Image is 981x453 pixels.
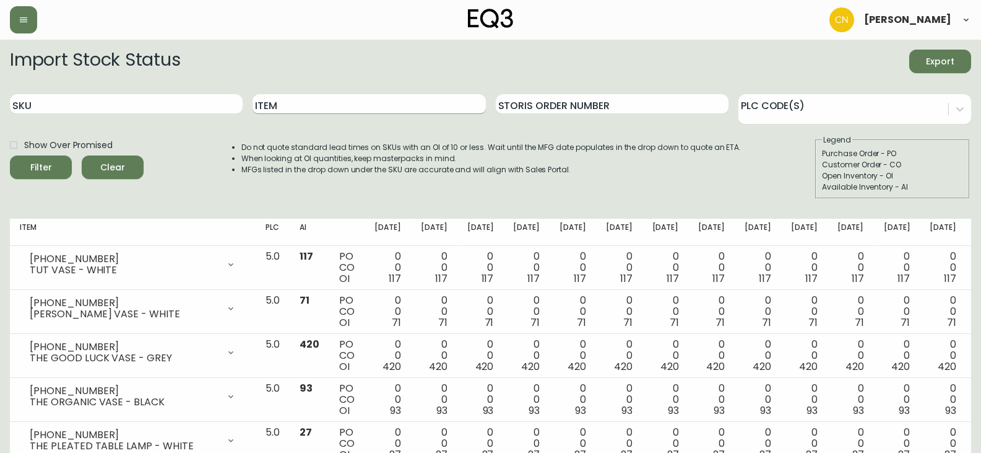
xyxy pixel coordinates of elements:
div: 0 0 [652,295,679,328]
div: Customer Order - CO [822,159,963,170]
div: 0 0 [513,251,540,284]
th: PLC [256,219,290,246]
td: 5.0 [256,334,290,378]
div: 0 0 [606,383,633,416]
th: [DATE] [642,219,689,246]
div: 0 0 [421,295,447,328]
div: 0 0 [837,251,864,284]
th: [DATE] [828,219,874,246]
div: 0 0 [745,339,771,372]
li: Do not quote standard lead times on SKUs with an OI of 10 or less. Wait until the MFG date popula... [241,142,741,153]
span: 117 [852,271,864,286]
div: 0 0 [652,251,679,284]
div: 0 0 [791,251,818,284]
span: 117 [620,271,633,286]
div: PO CO [339,383,355,416]
span: 117 [759,271,771,286]
div: 0 0 [884,339,910,372]
span: 71 [901,315,910,330]
div: 0 0 [652,383,679,416]
img: c84cfeac70e636aa0953565b6890594c [829,7,854,32]
span: 117 [667,271,679,286]
th: [DATE] [503,219,550,246]
div: 0 0 [606,339,633,372]
span: Export [919,54,961,69]
td: 5.0 [256,246,290,290]
span: 71 [855,315,864,330]
div: 0 0 [374,383,401,416]
span: 117 [300,249,313,263]
div: 0 0 [467,295,494,328]
th: [DATE] [596,219,642,246]
div: PO CO [339,251,355,284]
span: 93 [529,403,540,418]
div: 0 0 [560,251,586,284]
button: Clear [82,156,144,179]
div: TUT VASE - WHITE [30,265,218,276]
div: 0 0 [791,339,818,372]
div: [PHONE_NUMBER] [30,341,218,353]
div: THE GOOD LUCK VASE - GREY [30,353,218,364]
span: 117 [527,271,540,286]
span: 71 [577,315,586,330]
th: [DATE] [920,219,966,246]
div: THE ORGANIC VASE - BLACK [30,397,218,408]
span: 117 [805,271,818,286]
span: 117 [482,271,494,286]
th: [DATE] [735,219,781,246]
div: 0 0 [421,339,447,372]
h2: Import Stock Status [10,50,180,73]
div: 0 0 [560,339,586,372]
li: MFGs listed in the drop down under the SKU are accurate and will align with Sales Portal. [241,164,741,175]
span: 117 [574,271,586,286]
span: 420 [568,359,586,374]
span: 71 [670,315,679,330]
div: [PHONE_NUMBER][PERSON_NAME] VASE - WHITE [20,295,246,322]
div: [PHONE_NUMBER] [30,297,218,309]
td: 5.0 [256,290,290,334]
span: 93 [806,403,818,418]
div: [PHONE_NUMBER]THE ORGANIC VASE - BLACK [20,383,246,410]
div: Open Inventory - OI [822,170,963,182]
span: Clear [92,160,134,175]
div: 0 0 [467,383,494,416]
div: [PHONE_NUMBER]TUT VASE - WHITE [20,251,246,278]
div: PO CO [339,339,355,372]
th: [DATE] [688,219,735,246]
span: [PERSON_NAME] [864,15,951,25]
div: 0 0 [698,339,725,372]
span: 420 [799,359,818,374]
th: [DATE] [781,219,828,246]
span: 420 [753,359,771,374]
span: OI [339,359,350,374]
div: 0 0 [884,251,910,284]
div: 0 0 [884,295,910,328]
div: 0 0 [745,251,771,284]
span: 93 [853,403,864,418]
span: 117 [389,271,401,286]
span: 71 [947,315,956,330]
div: 0 0 [467,339,494,372]
span: 117 [944,271,956,286]
span: 93 [899,403,910,418]
div: 0 0 [560,295,586,328]
div: 0 0 [791,295,818,328]
div: [PHONE_NUMBER] [30,429,218,441]
div: 0 0 [467,251,494,284]
div: 0 0 [837,339,864,372]
div: 0 0 [560,383,586,416]
span: 420 [660,359,679,374]
div: [PHONE_NUMBER] [30,253,218,265]
img: logo [468,9,514,29]
span: 420 [938,359,956,374]
div: [PHONE_NUMBER] [30,385,218,397]
span: 93 [575,403,586,418]
div: 0 0 [837,383,864,416]
span: 420 [845,359,864,374]
div: 0 0 [745,295,771,328]
div: 0 0 [698,251,725,284]
li: When looking at OI quantities, keep masterpacks in mind. [241,153,741,164]
button: Filter [10,156,72,179]
span: 420 [300,337,319,351]
div: 0 0 [606,251,633,284]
